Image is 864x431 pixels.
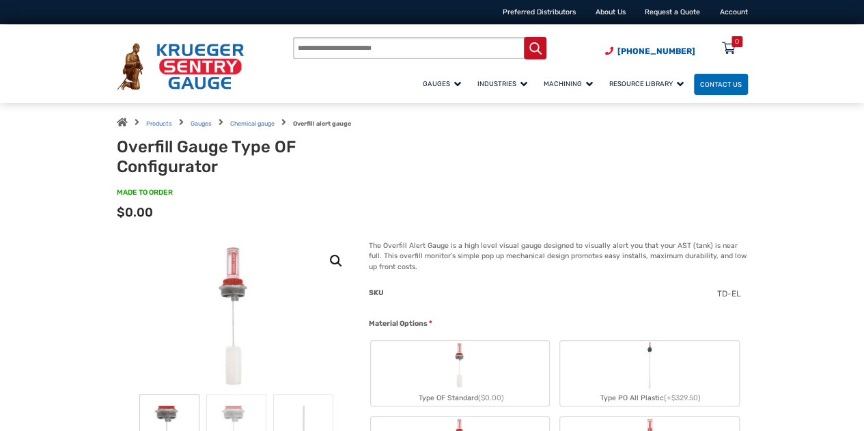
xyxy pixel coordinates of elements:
[371,390,549,406] div: Type OF Standard
[735,36,739,47] div: 0
[429,318,432,329] abbr: required
[117,187,173,197] span: MADE TO ORDER
[503,8,576,16] a: Preferred Distributors
[369,240,747,273] p: The Overfill Alert Gauge is a high level visual gauge designed to visually alert you that your AS...
[720,8,748,16] a: Account
[369,288,384,297] span: SKU
[423,80,461,87] span: Gauges
[694,74,748,95] a: Contact Us
[117,205,153,220] span: $0.00
[471,72,538,96] a: Industries
[717,289,741,298] span: TD-EL
[293,120,351,127] strong: Overfill alert gauge
[664,393,701,402] span: (+$329.50)
[477,393,503,402] span: ($0.00)
[191,120,212,127] a: Gauges
[560,390,738,406] div: Type PO All Plastic
[230,120,275,127] a: Chemical gauge
[371,341,549,406] label: Type OF Standard
[117,43,244,90] img: Krueger Sentry Gauge
[605,45,695,57] a: Phone Number (920) 434-8860
[369,319,428,328] span: Material Options
[146,120,172,127] a: Products
[609,80,684,87] span: Resource Library
[645,8,700,16] a: Request a Quote
[544,80,593,87] span: Machining
[596,8,626,16] a: About Us
[603,72,694,96] a: Resource Library
[617,46,695,56] span: [PHONE_NUMBER]
[417,72,471,96] a: Gauges
[324,249,348,273] a: View full-screen image gallery
[477,80,527,87] span: Industries
[117,137,370,177] h1: Overfill Gauge Type OF Configurator
[700,81,742,88] span: Contact Us
[538,72,603,96] a: Machining
[560,341,738,406] label: Type PO All Plastic
[200,240,273,394] img: Overfill Gauge Type OF Configurator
